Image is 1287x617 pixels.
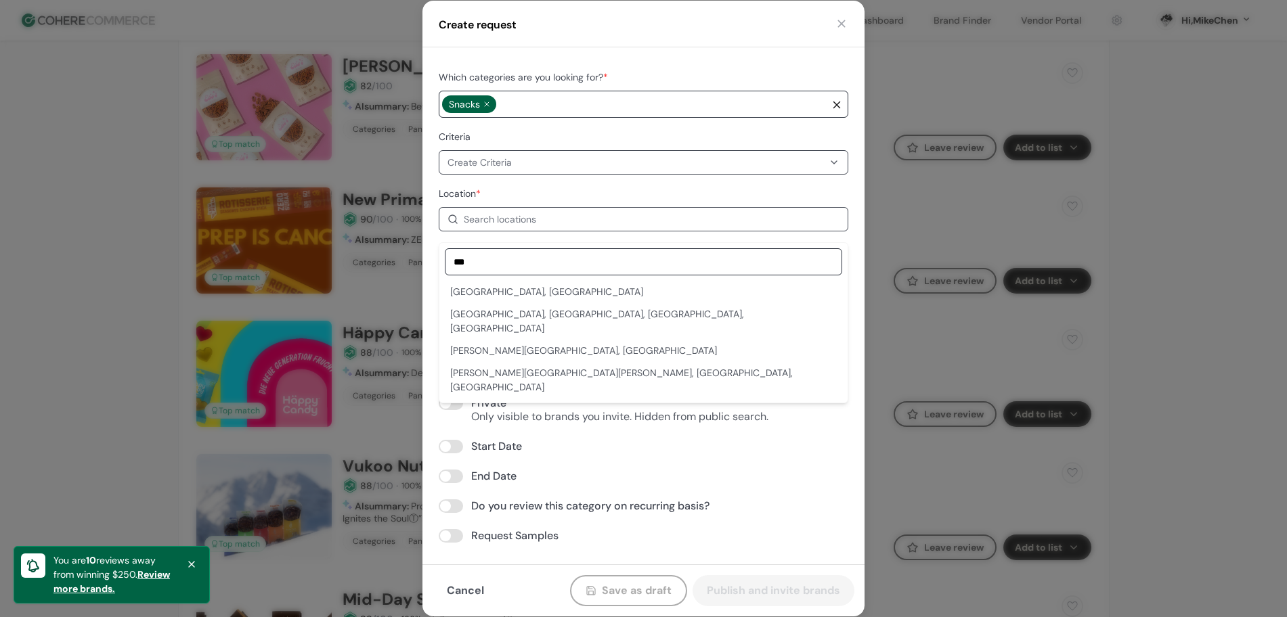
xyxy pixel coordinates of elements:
[471,410,768,424] div: Only visible to brands you invite. Hidden from public search.
[450,344,837,358] div: [PERSON_NAME][GEOGRAPHIC_DATA], [GEOGRAPHIC_DATA]
[471,499,848,513] div: Do you review this category on recurring basis?
[449,97,480,112] span: Snacks
[693,575,854,606] button: Publish and invite brands
[448,156,512,170] div: Create Criteria
[433,575,498,606] button: Cancel
[570,575,687,606] button: Save as draft
[450,307,837,336] div: [GEOGRAPHIC_DATA], [GEOGRAPHIC_DATA], [GEOGRAPHIC_DATA], [GEOGRAPHIC_DATA]
[439,71,608,83] label: Which categories are you looking for?
[471,470,848,483] div: End Date
[450,285,837,299] div: [GEOGRAPHIC_DATA], [GEOGRAPHIC_DATA]
[464,212,536,227] div: Search locations
[439,187,481,200] label: Location
[471,396,768,410] div: Private
[471,440,848,453] div: Start Date
[471,529,848,543] div: Request Samples
[442,95,496,113] span: Snacks
[439,17,517,33] h4: Create request
[439,131,471,143] label: Criteria
[450,366,837,394] div: [PERSON_NAME][GEOGRAPHIC_DATA][PERSON_NAME], [GEOGRAPHIC_DATA], [GEOGRAPHIC_DATA]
